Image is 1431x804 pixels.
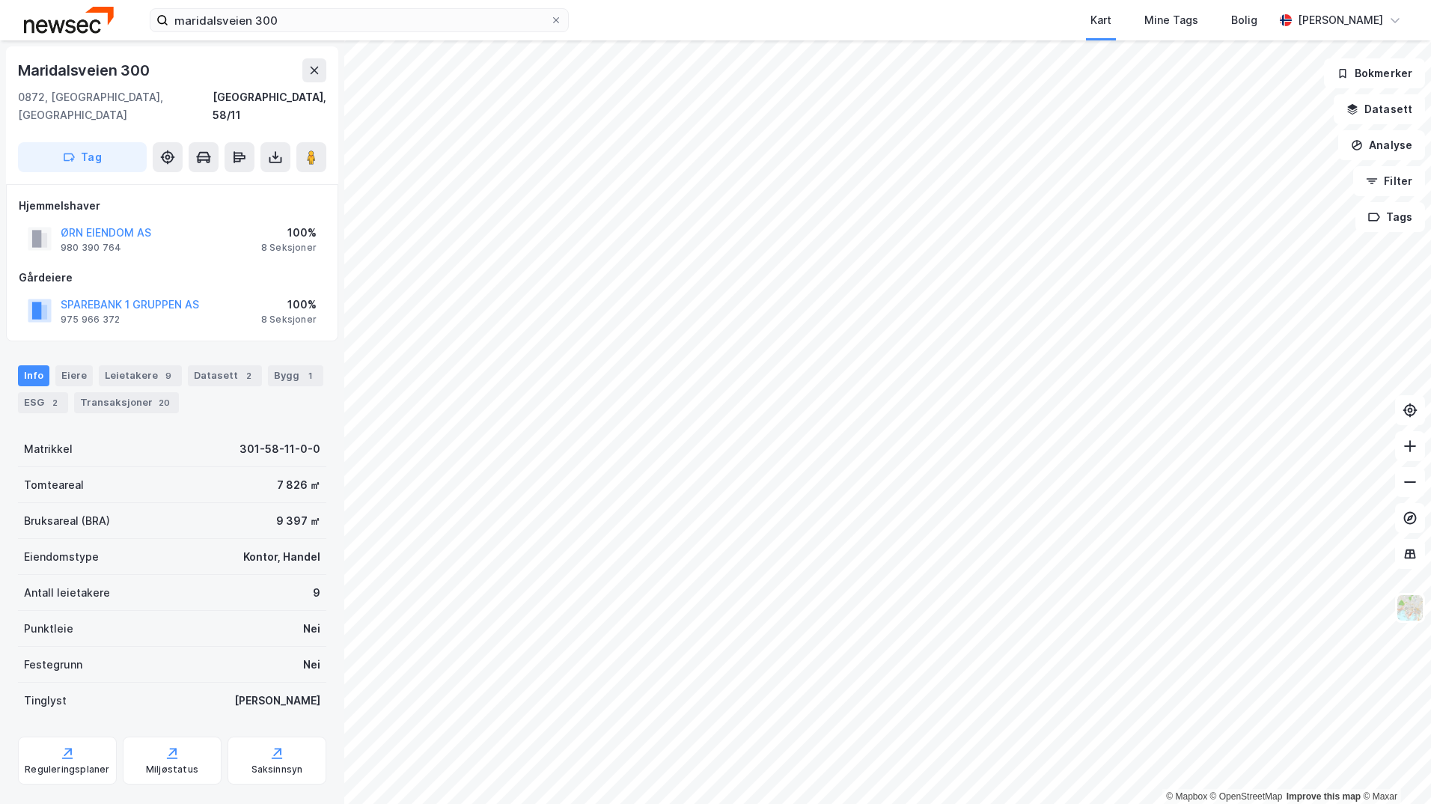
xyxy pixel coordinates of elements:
div: Matrikkel [24,440,73,458]
div: [GEOGRAPHIC_DATA], 58/11 [213,88,326,124]
div: Bruksareal (BRA) [24,512,110,530]
img: newsec-logo.f6e21ccffca1b3a03d2d.png [24,7,114,33]
div: Tinglyst [24,692,67,710]
div: Kontor, Handel [243,548,320,566]
div: 301-58-11-0-0 [239,440,320,458]
div: Nei [303,620,320,638]
a: Mapbox [1166,791,1207,802]
button: Bokmerker [1324,58,1425,88]
div: 0872, [GEOGRAPHIC_DATA], [GEOGRAPHIC_DATA] [18,88,213,124]
div: 8 Seksjoner [261,314,317,326]
div: [PERSON_NAME] [234,692,320,710]
div: 9 397 ㎡ [276,512,320,530]
button: Tags [1355,202,1425,232]
div: Info [18,365,49,386]
button: Datasett [1334,94,1425,124]
div: 100% [261,296,317,314]
div: Antall leietakere [24,584,110,602]
div: Saksinnsyn [251,764,303,776]
div: Miljøstatus [146,764,198,776]
div: Transaksjoner [74,392,179,413]
div: 8 Seksjoner [261,242,317,254]
div: Kart [1090,11,1111,29]
div: Mine Tags [1144,11,1198,29]
iframe: Chat Widget [1356,732,1431,804]
div: ESG [18,392,68,413]
button: Tag [18,142,147,172]
div: Maridalsveien 300 [18,58,153,82]
div: Festegrunn [24,656,82,674]
button: Filter [1353,166,1425,196]
div: 100% [261,224,317,242]
div: 9 [161,368,176,383]
div: Eiere [55,365,93,386]
div: Nei [303,656,320,674]
div: Reguleringsplaner [25,764,109,776]
div: 20 [156,395,173,410]
div: Gårdeiere [19,269,326,287]
div: 2 [241,368,256,383]
div: Tomteareal [24,476,84,494]
div: Punktleie [24,620,73,638]
div: Eiendomstype [24,548,99,566]
div: 7 826 ㎡ [277,476,320,494]
div: Bygg [268,365,323,386]
div: 975 966 372 [61,314,120,326]
button: Analyse [1338,130,1425,160]
input: Søk på adresse, matrikkel, gårdeiere, leietakere eller personer [168,9,550,31]
div: 1 [302,368,317,383]
div: 980 390 764 [61,242,121,254]
div: Leietakere [99,365,182,386]
div: Datasett [188,365,262,386]
div: Hjemmelshaver [19,197,326,215]
div: Kontrollprogram for chat [1356,732,1431,804]
a: OpenStreetMap [1210,791,1283,802]
img: Z [1396,594,1424,622]
div: Bolig [1231,11,1257,29]
div: [PERSON_NAME] [1298,11,1383,29]
div: 9 [313,584,320,602]
div: 2 [47,395,62,410]
a: Improve this map [1287,791,1361,802]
